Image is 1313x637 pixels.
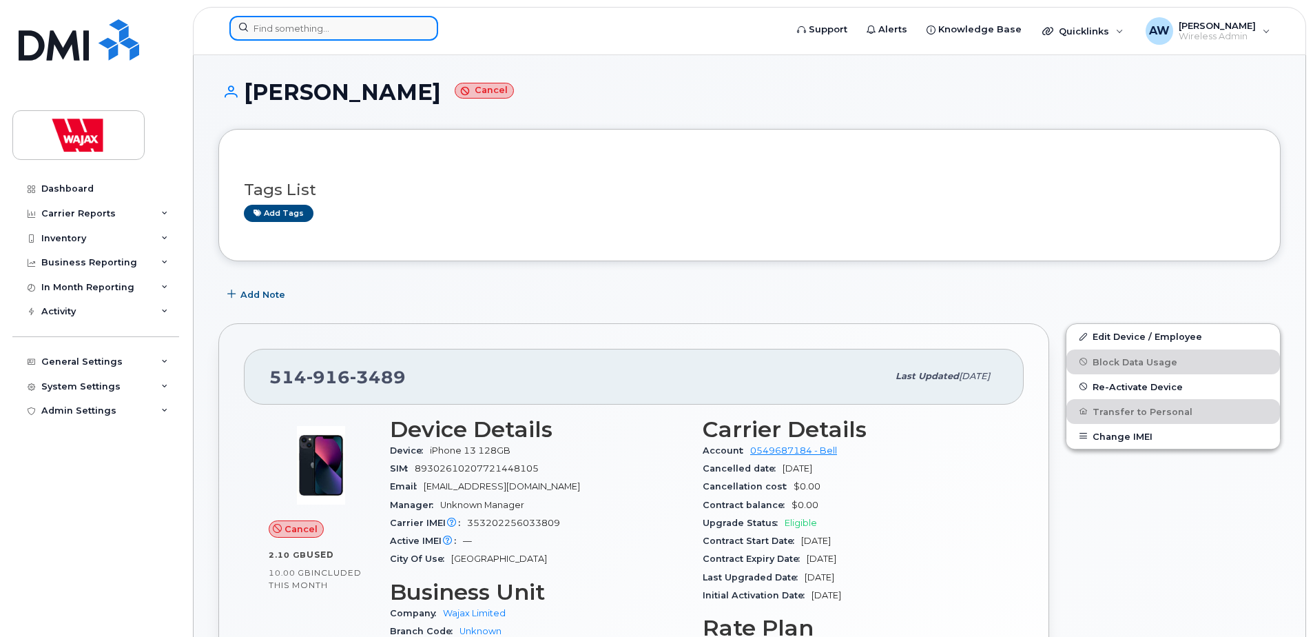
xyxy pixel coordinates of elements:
span: [DATE] [805,572,834,583]
span: iPhone 13 128GB [430,445,510,456]
span: Account [703,445,750,456]
span: Active IMEI [390,536,463,546]
span: [DATE] [959,371,990,381]
button: Re-Activate Device [1066,374,1280,399]
small: Cancel [455,83,514,99]
span: City Of Use [390,554,451,564]
span: 2.10 GB [269,550,307,560]
span: used [307,549,334,560]
span: $0.00 [792,500,818,510]
span: Manager [390,500,440,510]
span: 3489 [350,367,406,387]
span: Cancelled date [703,463,783,474]
button: Transfer to Personal [1066,399,1280,424]
span: [GEOGRAPHIC_DATA] [451,554,547,564]
span: Add Note [240,288,285,301]
a: Add tags [244,205,313,222]
button: Block Data Usage [1066,350,1280,374]
span: 916 [307,367,350,387]
span: 514 [269,367,406,387]
button: Change IMEI [1066,424,1280,449]
span: Email [390,481,424,492]
span: [DATE] [811,590,841,600]
span: $0.00 [794,481,820,492]
h1: [PERSON_NAME] [218,80,1281,104]
a: Edit Device / Employee [1066,324,1280,349]
span: Cancellation cost [703,481,794,492]
span: Unknown Manager [440,500,524,510]
h3: Device Details [390,417,686,442]
span: Branch Code [390,626,459,636]
a: 0549687184 - Bell [750,445,837,456]
span: [DATE] [801,536,831,546]
span: Last updated [896,371,959,381]
span: Company [390,608,443,618]
span: — [463,536,472,546]
a: Wajax Limited [443,608,506,618]
span: Upgrade Status [703,518,785,528]
h3: Tags List [244,181,1255,199]
span: 89302610207721448105 [415,463,539,474]
span: Carrier IMEI [390,518,467,528]
h3: Carrier Details [703,417,999,442]
span: 353202256033809 [467,518,560,528]
span: Cancel [285,523,318,536]
span: Eligible [785,518,817,528]
span: [EMAIL_ADDRESS][DOMAIN_NAME] [424,481,580,492]
span: Device [390,445,430,456]
span: Contract Expiry Date [703,554,807,564]
span: Re-Activate Device [1093,381,1183,392]
button: Add Note [218,282,297,307]
span: Initial Activation Date [703,590,811,600]
span: [DATE] [783,463,812,474]
h3: Business Unit [390,580,686,605]
span: SIM [390,463,415,474]
span: included this month [269,567,362,590]
span: [DATE] [807,554,836,564]
span: Contract Start Date [703,536,801,546]
img: image20231002-3703462-1ig824h.jpeg [280,424,362,507]
span: 10.00 GB [269,568,311,578]
a: Unknown [459,626,502,636]
span: Last Upgraded Date [703,572,805,583]
span: Contract balance [703,500,792,510]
